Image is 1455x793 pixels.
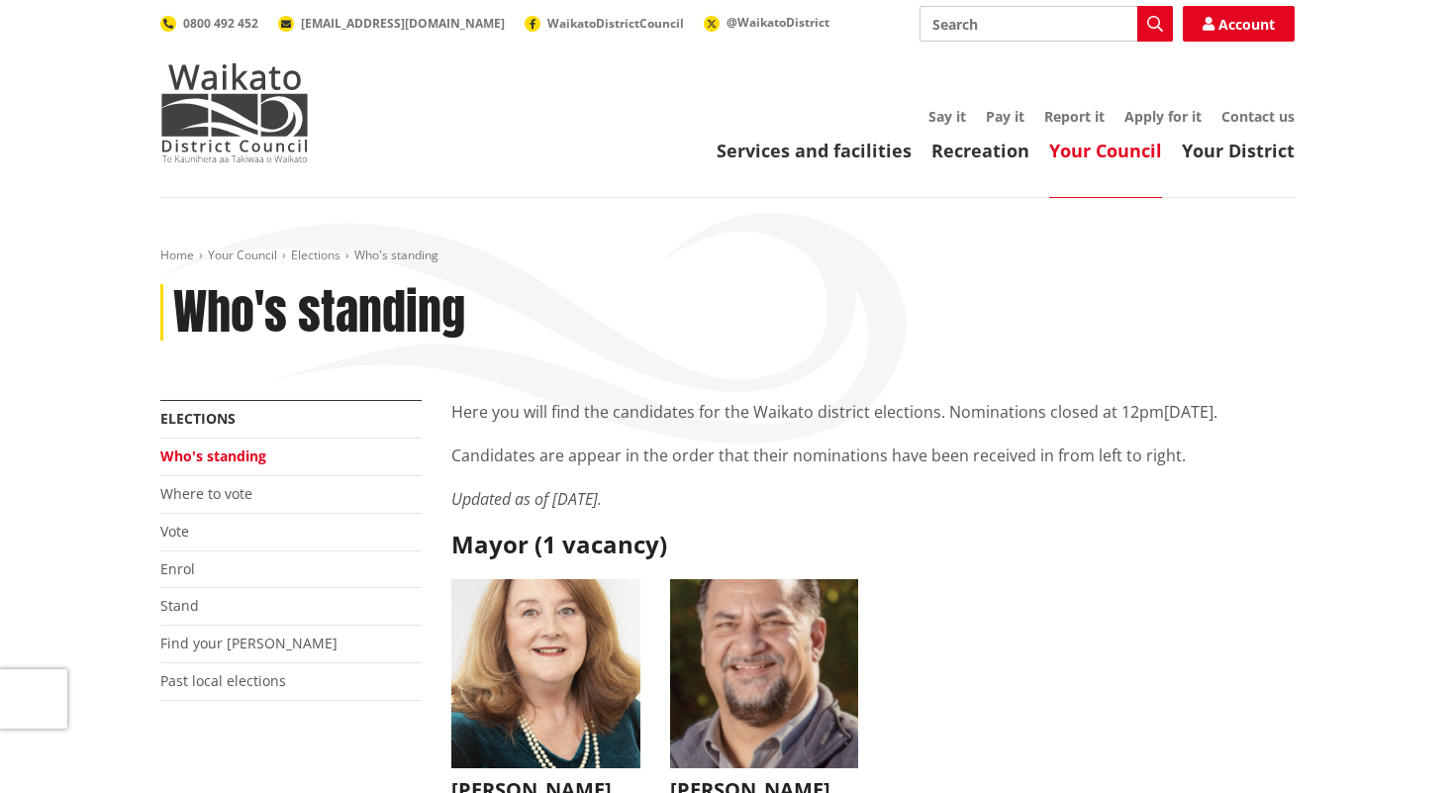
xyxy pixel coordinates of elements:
input: Search input [920,6,1173,42]
a: Say it [928,107,966,126]
p: Here you will find the candidates for the Waikato district elections. Nominations closed at 12pm[... [451,400,1295,424]
a: Past local elections [160,671,286,690]
a: Home [160,247,194,263]
a: Your Council [1049,139,1162,162]
span: @WaikatoDistrict [727,14,829,31]
a: Vote [160,522,189,541]
span: [EMAIL_ADDRESS][DOMAIN_NAME] [301,15,505,32]
a: Services and facilities [717,139,912,162]
nav: breadcrumb [160,248,1295,264]
strong: Mayor (1 vacancy) [451,528,667,560]
img: WO-M__CHURCH_J__UwGuY [451,579,640,768]
a: [EMAIL_ADDRESS][DOMAIN_NAME] [278,15,505,32]
a: @WaikatoDistrict [704,14,829,31]
a: Recreation [931,139,1029,162]
a: Your Council [208,247,277,263]
p: Candidates are appear in the order that their nominations have been received in from left to right. [451,444,1295,467]
em: Updated as of [DATE]. [451,488,602,510]
a: Find your [PERSON_NAME] [160,634,338,652]
a: 0800 492 452 [160,15,258,32]
a: Elections [291,247,340,263]
img: Waikato District Council - Te Kaunihera aa Takiwaa o Waikato [160,63,309,162]
a: Your District [1182,139,1295,162]
a: Apply for it [1124,107,1202,126]
a: Contact us [1221,107,1295,126]
a: WaikatoDistrictCouncil [525,15,684,32]
a: Where to vote [160,484,252,503]
a: Elections [160,409,236,428]
a: Report it [1044,107,1105,126]
a: Account [1183,6,1295,42]
a: Who's standing [160,446,266,465]
a: Stand [160,596,199,615]
img: WO-M__BECH_A__EWN4j [670,579,859,768]
span: 0800 492 452 [183,15,258,32]
a: Pay it [986,107,1024,126]
h1: Who's standing [173,284,465,342]
span: WaikatoDistrictCouncil [547,15,684,32]
a: Enrol [160,559,195,578]
span: Who's standing [354,247,438,263]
